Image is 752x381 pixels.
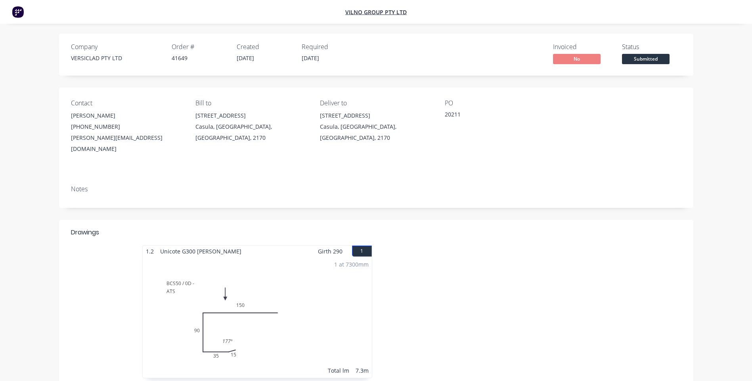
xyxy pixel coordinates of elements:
div: Drawings [71,228,99,237]
div: Total lm [328,366,349,375]
div: Company [71,43,162,51]
div: Contact [71,99,183,107]
div: Order # [172,43,227,51]
div: PO [445,99,557,107]
span: Submitted [622,54,670,64]
div: Required [302,43,357,51]
button: 1 [352,246,372,257]
div: [PERSON_NAME] [71,110,183,121]
span: [DATE] [237,54,254,62]
div: Deliver to [320,99,432,107]
div: Bill to [195,99,307,107]
span: Girth 290 [318,246,343,257]
span: [DATE] [302,54,319,62]
div: 20211 [445,110,544,121]
div: Notes [71,185,681,193]
div: Created [237,43,292,51]
span: No [553,54,601,64]
div: Invoiced [553,43,612,51]
div: [STREET_ADDRESS]Casula, [GEOGRAPHIC_DATA], [GEOGRAPHIC_DATA], 2170 [195,110,307,143]
div: [STREET_ADDRESS] [320,110,432,121]
div: [PERSON_NAME][EMAIL_ADDRESS][DOMAIN_NAME] [71,132,183,154]
div: Casula, [GEOGRAPHIC_DATA], [GEOGRAPHIC_DATA], 2170 [195,121,307,143]
span: Unicote G300 [PERSON_NAME] [157,246,245,257]
div: 7.3m [356,366,369,375]
img: Factory [12,6,24,18]
div: BCS50 / 0D -ATS153590150177º1 at 7300mmTotal lm7.3m [143,257,372,378]
div: Status [622,43,681,51]
div: [PHONE_NUMBER] [71,121,183,132]
div: [STREET_ADDRESS] [195,110,307,121]
a: Vilno Group Pty Ltd [345,8,407,16]
div: VERSICLAD PTY LTD [71,54,162,62]
span: 1.2 [143,246,157,257]
div: Casula, [GEOGRAPHIC_DATA], [GEOGRAPHIC_DATA], 2170 [320,121,432,143]
div: 41649 [172,54,227,62]
div: 1 at 7300mm [334,260,369,269]
div: [PERSON_NAME][PHONE_NUMBER][PERSON_NAME][EMAIL_ADDRESS][DOMAIN_NAME] [71,110,183,154]
div: [STREET_ADDRESS]Casula, [GEOGRAPHIC_DATA], [GEOGRAPHIC_DATA], 2170 [320,110,432,143]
